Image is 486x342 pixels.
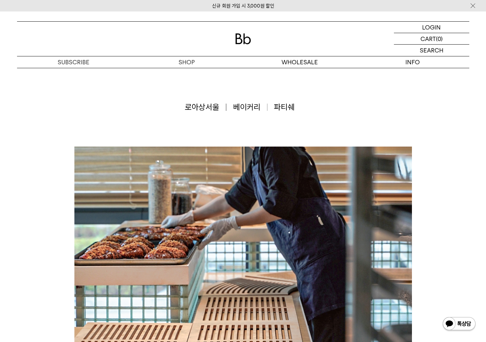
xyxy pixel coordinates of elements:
p: SEARCH [420,45,443,56]
a: 신규 회원 가입 시 3,000원 할인 [212,3,274,9]
p: WHOLESALE [243,56,356,68]
img: 카카오톡 채널 1:1 채팅 버튼 [442,316,476,332]
a: SUBSCRIBE [17,56,130,68]
p: LOGIN [422,22,441,33]
img: 로고 [235,33,251,44]
a: CART (0) [394,33,469,45]
span: 베이커리 [233,102,268,113]
a: LOGIN [394,22,469,33]
span: 로아상서울 [185,102,226,113]
p: (0) [436,33,443,44]
p: INFO [356,56,469,68]
span: 파티쉐 [274,102,295,113]
p: CART [420,33,436,44]
a: SHOP [130,56,243,68]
